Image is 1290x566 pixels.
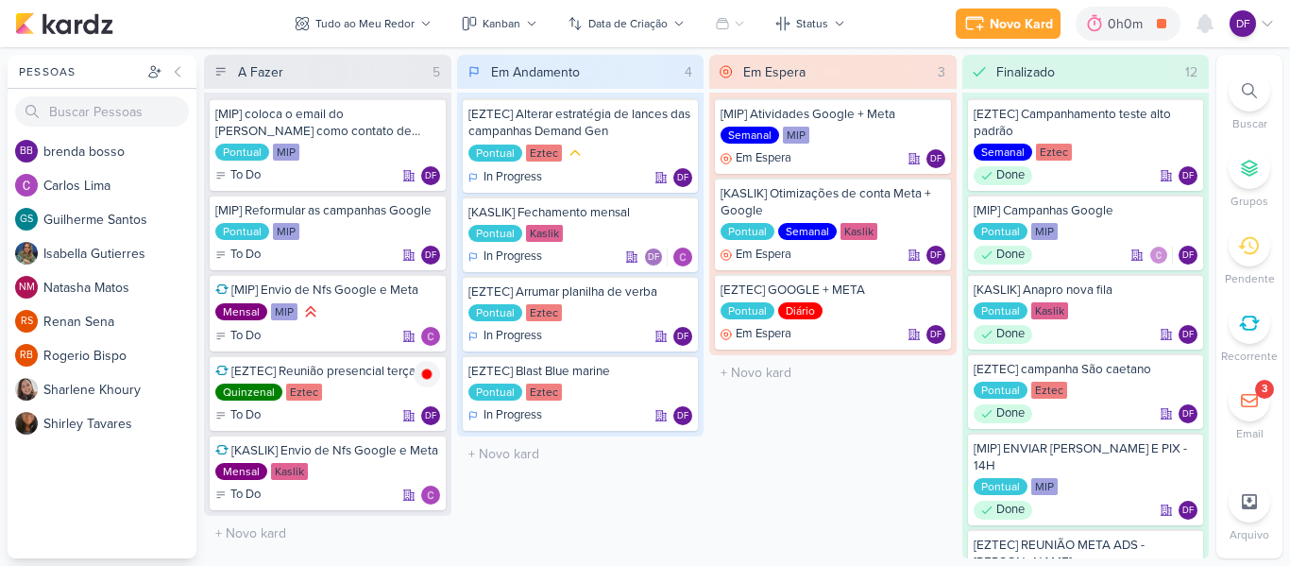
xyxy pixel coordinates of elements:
div: Responsável: Carlos Lima [421,327,440,346]
div: To Do [215,486,261,505]
div: In Progress [468,248,542,266]
img: Carlos Lima [421,486,440,505]
img: Carlos Lima [673,248,692,266]
div: Novo Kard [990,14,1053,34]
p: In Progress [484,248,542,266]
p: DF [648,253,659,263]
div: Responsável: Carlos Lima [673,248,692,266]
div: Colaboradores: Carlos Lima [1149,246,1173,265]
div: Pontual [974,223,1027,240]
div: 3 [1262,382,1267,397]
p: Em Espera [736,325,791,344]
p: To Do [230,166,261,185]
div: Responsável: Diego Freitas [673,406,692,425]
p: NM [19,283,35,293]
p: RS [21,317,33,327]
div: [MIP] Campanhas Google [974,202,1198,219]
p: Done [996,501,1025,520]
p: GS [20,214,33,225]
div: Eztec [286,384,322,401]
div: Responsável: Diego Freitas [926,325,945,344]
div: Quinzenal [215,384,282,401]
div: I s a b e l l a G u t i e r r e s [43,244,196,264]
div: R o g e r i o B i s p o [43,346,196,366]
div: C a r l o s L i m a [43,176,196,196]
div: Pontual [721,223,774,240]
div: Eztec [526,304,562,321]
div: [EZTEC] Blast Blue marine [468,363,693,380]
div: Em Espera [743,62,806,82]
div: Pontual [721,302,774,319]
div: 4 [677,62,700,82]
p: bb [20,146,33,157]
div: Colaboradores: Diego Freitas [644,248,668,266]
div: To Do [215,406,261,425]
div: Responsável: Diego Freitas [421,406,440,425]
p: Done [996,166,1025,185]
img: Shirley Tavares [15,412,38,435]
div: 3 [930,62,953,82]
p: DF [677,174,688,183]
div: Kaslik [1031,302,1068,319]
div: In Progress [468,327,542,346]
div: Done [974,246,1032,265]
div: Responsável: Diego Freitas [673,168,692,187]
div: Diego Freitas [926,246,945,265]
p: To Do [230,406,261,425]
div: Responsável: Diego Freitas [1179,325,1197,344]
div: Diego Freitas [644,248,663,266]
div: Em Andamento [491,62,580,82]
p: DF [1236,15,1250,32]
p: DF [1182,506,1194,516]
p: Pendente [1225,270,1275,287]
img: tracking [414,361,440,387]
div: Diego Freitas [926,325,945,344]
div: To Do [215,246,261,265]
div: brenda bosso [15,140,38,163]
div: Semanal [974,144,1032,161]
div: [EZTEC] Alterar estratégia de lances das campanhas Demand Gen [468,106,693,140]
p: DF [1182,172,1194,181]
div: Semanal [721,127,779,144]
div: Mensal [215,303,267,320]
p: To Do [230,327,261,346]
div: MIP [783,127,809,144]
div: Eztec [1036,144,1072,161]
div: Pontual [974,478,1027,495]
div: Pontual [215,223,269,240]
div: Diego Freitas [1179,501,1197,520]
div: Pontual [974,382,1027,399]
div: MIP [273,223,299,240]
img: Carlos Lima [1149,246,1168,265]
p: To Do [230,246,261,265]
p: RB [20,351,33,361]
div: Pontual [974,302,1027,319]
div: N a t a s h a M a t o s [43,278,196,298]
div: Pontual [468,225,522,242]
div: R e n a n S e n a [43,312,196,332]
div: Diego Freitas [673,406,692,425]
div: [MIP] coloca o email do Rodrigo como contato de faturamento [215,106,440,140]
p: In Progress [484,406,542,425]
div: [MIP] Atividades Google + Meta [721,106,945,123]
div: 0h0m [1108,14,1148,34]
p: DF [425,251,436,261]
div: Eztec [526,384,562,401]
p: Done [996,325,1025,344]
div: [KASLIK] Anapro nova fila [974,282,1198,299]
div: To Do [215,327,261,346]
div: Guilherme Santos [15,208,38,231]
input: Buscar Pessoas [15,96,189,127]
div: In Progress [468,168,542,187]
div: Diego Freitas [673,168,692,187]
div: Rogerio Bispo [15,344,38,367]
div: Diego Freitas [421,406,440,425]
p: DF [930,331,942,340]
div: Diário [778,302,823,319]
p: DF [425,412,436,421]
div: Prioridade Alta [301,302,320,321]
div: Em Espera [721,325,791,344]
input: + Novo kard [208,520,448,547]
div: To Do [215,166,261,185]
div: Semanal [778,223,837,240]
